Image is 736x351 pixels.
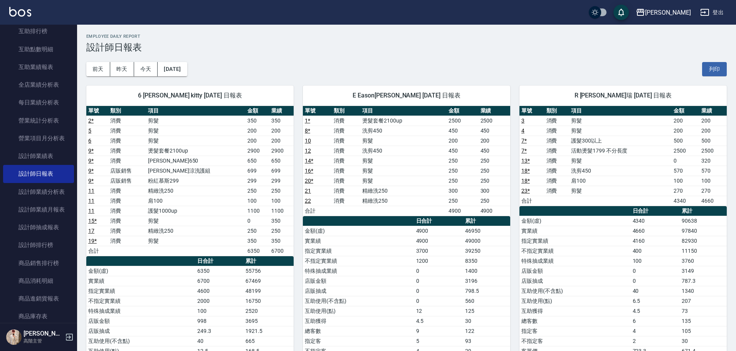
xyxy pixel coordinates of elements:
th: 累計 [680,206,727,216]
td: 消費 [332,166,361,176]
td: 4900 [414,236,463,246]
td: 2500 [447,116,478,126]
td: 合計 [303,206,332,216]
td: 250 [245,186,270,196]
td: 6350 [245,246,270,256]
td: 剪髮 [360,136,447,146]
td: 消費 [544,186,570,196]
td: 剪髮 [146,236,245,246]
td: 0 [631,276,680,286]
td: 300 [447,186,478,196]
td: 4160 [631,236,680,246]
td: 指定實業績 [519,236,631,246]
button: 今天 [134,62,158,76]
td: 消費 [544,136,570,146]
td: 店販銷售 [108,166,146,176]
td: 2900 [245,146,270,156]
td: 4340 [672,196,699,206]
td: 350 [269,236,294,246]
td: 消費 [108,136,146,146]
td: 500 [699,136,727,146]
td: 總客數 [519,316,631,326]
td: 指定客 [519,326,631,336]
td: 0 [672,156,699,166]
td: 787.3 [680,276,727,286]
td: 不指定實業績 [303,256,414,266]
td: 100 [699,176,727,186]
td: 剪髮 [569,116,672,126]
td: 互助使用(不含點) [303,296,414,306]
td: 270 [699,186,727,196]
td: 100 [245,196,270,206]
td: 合計 [519,196,544,206]
td: 店販抽成 [519,276,631,286]
td: 剪髮 [146,126,245,136]
td: 39250 [463,246,510,256]
td: 消費 [108,206,146,216]
a: 互助排行榜 [3,22,74,40]
td: 互助使用(不含點) [519,286,631,296]
td: 互助使用(點) [519,296,631,306]
button: 昨天 [110,62,134,76]
td: 450 [447,126,478,136]
td: 450 [447,146,478,156]
td: 消費 [332,126,361,136]
td: 0 [631,266,680,276]
td: 總客數 [303,326,414,336]
th: 單號 [303,106,332,116]
td: 12 [414,306,463,316]
td: 250 [479,156,510,166]
td: 350 [269,216,294,226]
td: 4900 [447,206,478,216]
td: 金額(虛) [519,216,631,226]
td: 0 [414,286,463,296]
h5: [PERSON_NAME] [24,330,63,338]
td: 4600 [195,286,244,296]
td: 299 [245,176,270,186]
td: 洗剪450 [360,146,447,156]
td: 125 [463,306,510,316]
td: 4660 [631,226,680,236]
td: 4900 [479,206,510,216]
td: 100 [269,196,294,206]
td: 消費 [332,136,361,146]
td: 250 [479,166,510,176]
td: 100 [195,306,244,316]
td: 55756 [244,266,294,276]
td: 207 [680,296,727,306]
button: 列印 [702,62,727,76]
a: 21 [305,188,311,194]
th: 類別 [108,106,146,116]
td: 消費 [108,146,146,156]
td: 3196 [463,276,510,286]
td: 200 [699,126,727,136]
td: 剪髮 [569,186,672,196]
td: 2000 [195,296,244,306]
td: 450 [479,126,510,136]
td: 消費 [108,186,146,196]
a: 4 [521,128,524,134]
td: 指定實業績 [86,286,195,296]
td: 100 [631,256,680,266]
h3: 設計師日報表 [86,42,727,53]
td: 3760 [680,256,727,266]
td: 67469 [244,276,294,286]
td: 實業績 [519,226,631,236]
th: 金額 [447,106,478,116]
td: 48199 [244,286,294,296]
td: 燙髮套餐2100up [146,146,245,156]
td: 5 [414,336,463,346]
td: [PERSON_NAME]650 [146,156,245,166]
td: 精緻洗250 [360,196,447,206]
td: 4340 [631,216,680,226]
td: 洗剪450 [569,166,672,176]
td: 不指定實業績 [86,296,195,306]
th: 日合計 [195,256,244,266]
td: 洗剪450 [360,126,447,136]
td: 消費 [108,236,146,246]
td: 消費 [544,176,570,186]
td: 0 [245,216,270,226]
td: 250 [447,166,478,176]
td: 2520 [244,306,294,316]
td: 798.5 [463,286,510,296]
